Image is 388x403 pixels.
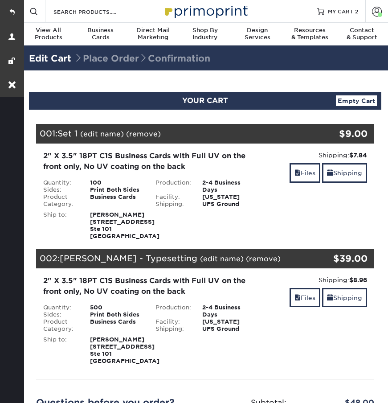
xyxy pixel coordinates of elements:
div: [US_STATE] [196,318,261,325]
strong: [PERSON_NAME] [STREET_ADDRESS] Ste 101 [GEOGRAPHIC_DATA] [90,336,159,364]
span: Business [74,27,127,34]
div: UPS Ground [196,201,261,208]
div: Sides: [37,311,83,318]
a: DesignServices [231,23,283,46]
a: (remove) [246,255,281,263]
a: Direct MailMarketing [127,23,179,46]
span: Set 1 [57,128,78,138]
div: Quantity: [37,304,83,311]
span: Shop By [179,27,231,34]
a: Shipping [322,163,367,182]
strong: $8.96 [349,276,367,284]
iframe: Google Customer Reviews [2,376,76,400]
a: Empty Cart [336,95,377,106]
div: Product Category: [37,193,83,208]
span: Place Order Confirmation [74,53,210,64]
div: Business Cards [83,318,149,333]
div: 100 [83,179,149,186]
span: files [294,294,301,301]
div: 2" X 3.5" 18PT C1S Business Cards with Full UV on the front only, No UV coating on the back [43,151,255,172]
div: Services [231,27,283,41]
div: Ship to: [37,211,83,240]
div: Print Both Sides [83,311,149,318]
div: Facility: [149,318,196,325]
a: Files [290,163,320,182]
div: UPS Ground [196,325,261,333]
span: Direct Mail [127,27,179,34]
span: Contact [336,27,388,34]
div: Production: [149,304,196,318]
span: files [294,169,301,177]
div: 2-4 Business Days [196,179,261,193]
input: SEARCH PRODUCTS..... [53,6,139,17]
div: & Templates [283,27,335,41]
div: Print Both Sides [83,186,149,193]
a: (edit name) [200,255,244,263]
a: View AllProducts [22,23,74,46]
div: 001: [36,124,318,144]
div: Sides: [37,186,83,193]
span: YOUR CART [182,96,228,105]
div: 002: [36,249,318,268]
div: Product Category: [37,318,83,333]
a: (remove) [126,130,161,138]
a: (edit name) [80,130,124,138]
a: Files [290,288,320,307]
a: Shop ByIndustry [179,23,231,46]
div: Shipping: [149,201,196,208]
div: Shipping: [149,325,196,333]
div: Production: [149,179,196,193]
span: View All [22,27,74,34]
div: 500 [83,304,149,311]
div: Products [22,27,74,41]
span: Design [231,27,283,34]
div: Ship to: [37,336,83,365]
span: [PERSON_NAME] - Typesetting [60,253,197,263]
span: Resources [283,27,335,34]
div: Cards [74,27,127,41]
div: $39.00 [318,252,368,265]
div: Shipping: [268,276,367,284]
div: Industry [179,27,231,41]
span: shipping [327,294,333,301]
div: 2-4 Business Days [196,304,261,318]
div: Quantity: [37,179,83,186]
strong: $7.84 [349,152,367,159]
span: shipping [327,169,333,177]
span: 2 [355,8,358,14]
div: 2" X 3.5" 18PT C1S Business Cards with Full UV on the front only, No UV coating on the back [43,276,255,297]
div: Facility: [149,193,196,201]
span: MY CART [328,8,353,15]
div: & Support [336,27,388,41]
div: [US_STATE] [196,193,261,201]
div: Marketing [127,27,179,41]
a: Resources& Templates [283,23,335,46]
a: Contact& Support [336,23,388,46]
div: Business Cards [83,193,149,208]
img: Primoprint [161,1,250,21]
a: Shipping [322,288,367,307]
div: $9.00 [318,127,368,140]
strong: [PERSON_NAME] [STREET_ADDRESS] Ste 101 [GEOGRAPHIC_DATA] [90,211,159,239]
a: BusinessCards [74,23,127,46]
a: Edit Cart [29,53,71,64]
div: Shipping: [268,151,367,160]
